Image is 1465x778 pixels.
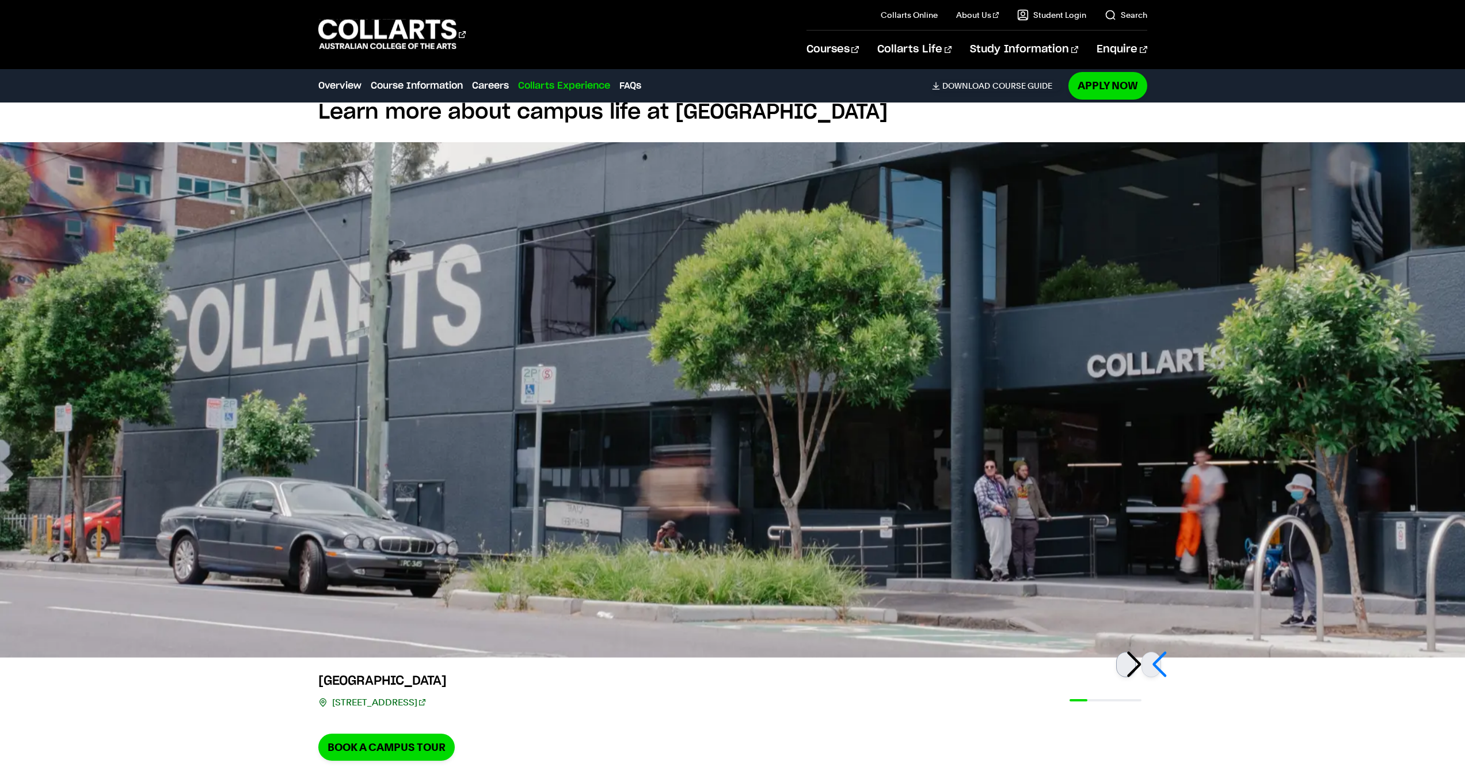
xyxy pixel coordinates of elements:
[472,79,509,93] a: Careers
[806,31,859,69] a: Courses
[877,31,952,69] a: Collarts Life
[318,18,466,51] div: Go to homepage
[1097,31,1147,69] a: Enquire
[956,9,999,21] a: About Us
[942,81,990,91] span: Download
[1105,9,1147,21] a: Search
[932,81,1061,91] a: DownloadCourse Guide
[318,79,362,93] a: Overview
[371,79,463,93] a: Course Information
[518,79,610,93] a: Collarts Experience
[1017,9,1086,21] a: Student Login
[970,31,1078,69] a: Study Information
[318,671,455,690] h3: [GEOGRAPHIC_DATA]
[332,694,425,711] a: [STREET_ADDRESS]
[881,9,938,21] a: Collarts Online
[318,734,455,761] a: Book a Campus Tour
[1068,72,1147,99] a: Apply Now
[318,100,1147,125] h2: Learn more about campus life at [GEOGRAPHIC_DATA]
[619,79,641,93] a: FAQs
